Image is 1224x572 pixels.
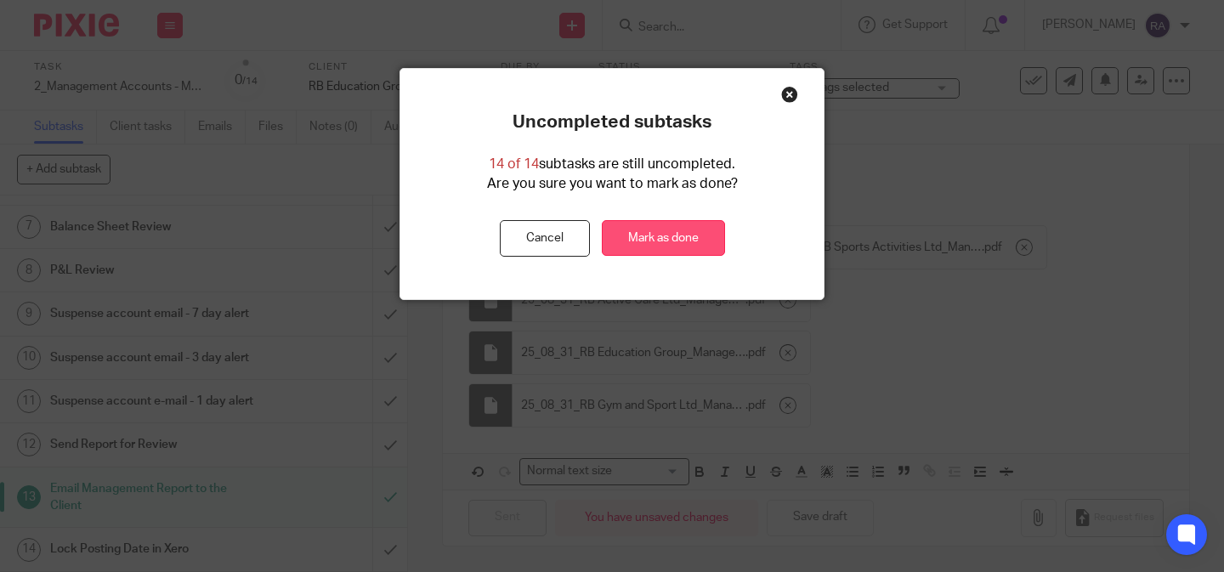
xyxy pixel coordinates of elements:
a: Mark as done [602,220,725,257]
p: Are you sure you want to mark as done? [487,174,738,194]
p: Uncompleted subtasks [513,111,711,133]
div: Close this dialog window [781,86,798,103]
button: Cancel [500,220,590,257]
p: subtasks are still uncompleted. [489,155,735,174]
span: 14 of 14 [489,157,539,171]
